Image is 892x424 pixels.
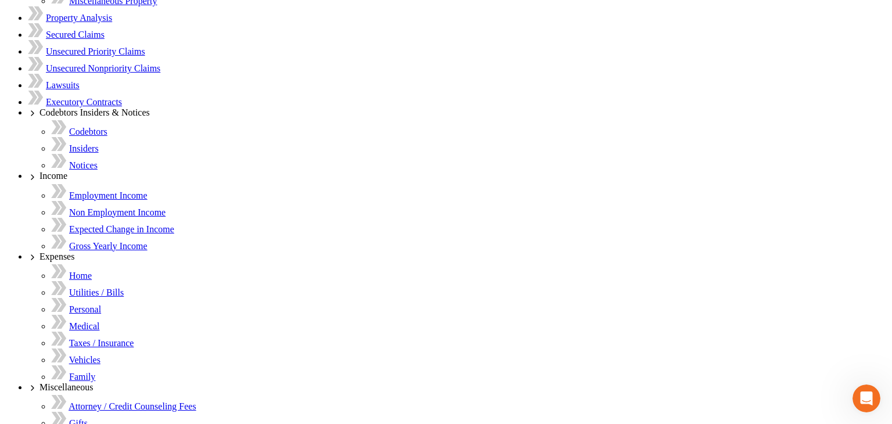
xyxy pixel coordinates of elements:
img: Profile image for Emma [33,6,52,25]
a: Learn More Here [19,242,86,251]
a: Family [69,372,95,382]
div: Please be sure to enable MFA in your PACER account settings. Once enabled, you will have to enter... [19,178,181,235]
a: Insiders [69,143,99,153]
iframe: Intercom live chat [853,385,880,412]
span: Miscellaneous [39,382,93,392]
div: [PERSON_NAME] • [DATE] [19,261,110,268]
a: Gross Yearly Income [69,241,148,251]
a: Utilities / Bills [69,288,124,297]
h1: [PERSON_NAME] [56,6,132,15]
button: Emoji picker [18,335,27,344]
a: Personal [69,304,101,314]
a: Secured Claims [46,30,105,39]
div: Starting [DATE], PACER requires Multi-Factor Authentication (MFA) for all filers in select distri... [19,127,181,172]
div: 🚨 PACER Multi-Factor Authentication Now Required 🚨Starting [DATE], PACER requires Multi-Factor Au... [9,91,190,259]
span: Codebtors Insiders & Notices [39,107,150,117]
b: 2 minutes [72,202,117,211]
textarea: Message… [10,311,222,330]
span: Income [39,171,67,181]
p: Active [56,15,80,26]
a: Notices [69,160,98,170]
a: Taxes / Insurance [69,338,134,348]
button: Send a message… [199,330,218,349]
a: Lawsuits [46,80,80,90]
a: Home [69,271,92,281]
div: Close [204,5,225,26]
button: Upload attachment [55,335,64,344]
b: 🚨 PACER Multi-Factor Authentication Now Required 🚨 [19,99,167,120]
button: Home [182,5,204,27]
button: Gif picker [37,335,46,344]
a: Vehicles [69,355,100,365]
a: Attorney / Credit Counseling Fees [69,401,196,411]
a: Codebtors [69,127,107,136]
a: Expected Change in Income [69,224,174,234]
a: Property Analysis [46,13,112,23]
a: Employment Income [69,191,148,200]
a: Unsecured Priority Claims [46,46,145,56]
button: go back [8,5,30,27]
a: Medical [69,321,99,331]
a: Non Employment Income [69,207,166,217]
a: Executory Contracts [46,97,122,107]
div: Emma says… [9,91,223,285]
span: Expenses [39,251,74,261]
a: Unsecured Nonpriority Claims [46,63,160,73]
